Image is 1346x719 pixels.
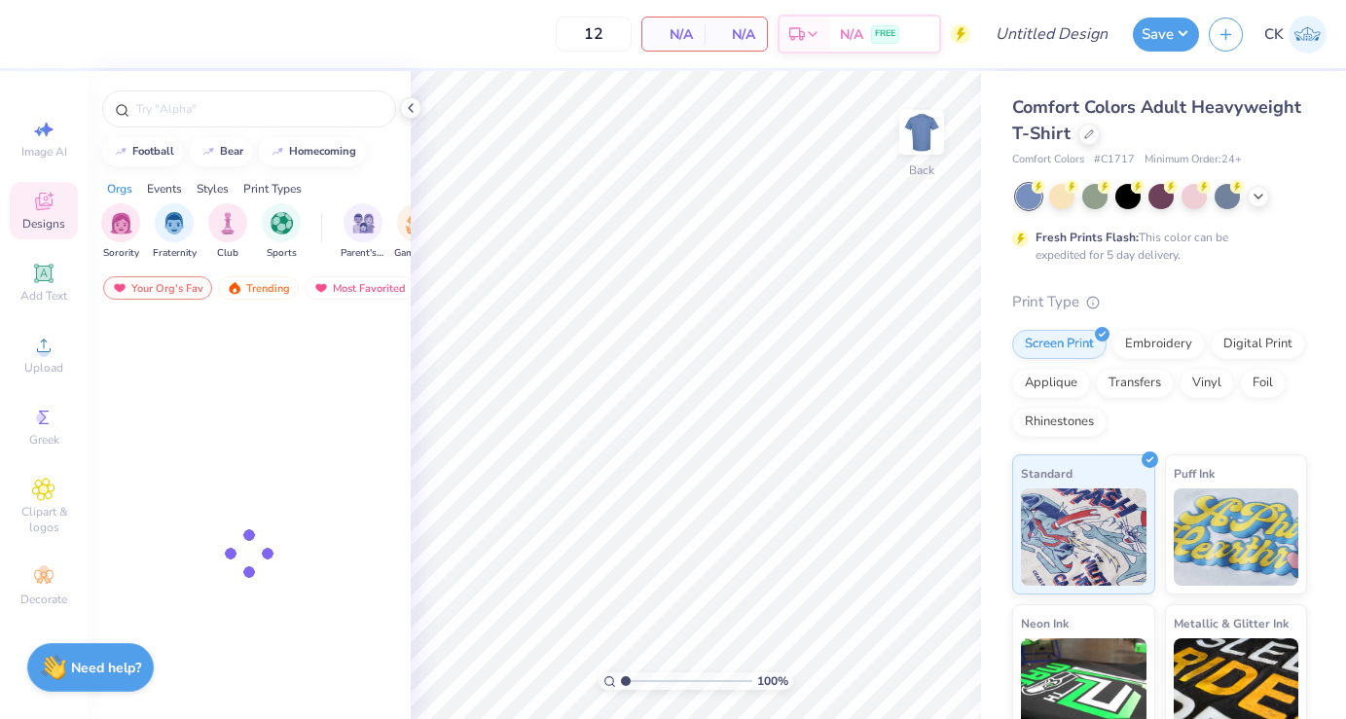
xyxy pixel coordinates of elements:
[654,24,693,45] span: N/A
[113,146,128,158] img: trend_line.gif
[153,203,197,261] button: filter button
[1036,230,1139,245] strong: Fresh Prints Flash:
[909,162,934,179] div: Back
[112,281,127,295] img: most_fav.gif
[875,27,895,41] span: FREE
[103,276,212,300] div: Your Org's Fav
[102,137,183,166] button: football
[134,99,383,119] input: Try "Alpha"
[200,146,216,158] img: trend_line.gif
[1133,18,1199,52] button: Save
[840,24,863,45] span: N/A
[1240,369,1286,398] div: Foil
[1012,330,1107,359] div: Screen Print
[1264,23,1284,46] span: CK
[1211,330,1305,359] div: Digital Print
[1180,369,1234,398] div: Vinyl
[267,246,297,261] span: Sports
[71,659,141,677] strong: Need help?
[1021,613,1069,633] span: Neon Ink
[1096,369,1174,398] div: Transfers
[1012,408,1107,437] div: Rhinestones
[153,246,197,261] span: Fraternity
[20,592,67,607] span: Decorate
[289,146,356,157] div: homecoming
[394,203,439,261] div: filter for Game Day
[21,144,67,160] span: Image AI
[341,246,385,261] span: Parent's Weekend
[313,281,329,295] img: most_fav.gif
[132,146,174,157] div: football
[1012,291,1307,313] div: Print Type
[147,180,182,198] div: Events
[227,281,242,295] img: trending.gif
[1021,463,1073,484] span: Standard
[1174,488,1299,586] img: Puff Ink
[190,137,252,166] button: bear
[394,246,439,261] span: Game Day
[220,146,243,157] div: bear
[352,212,375,234] img: Parent's Weekend Image
[270,146,285,158] img: trend_line.gif
[394,203,439,261] button: filter button
[103,246,139,261] span: Sorority
[24,360,63,376] span: Upload
[341,203,385,261] button: filter button
[1012,152,1084,168] span: Comfort Colors
[259,137,365,166] button: homecoming
[153,203,197,261] div: filter for Fraternity
[305,276,415,300] div: Most Favorited
[22,216,65,232] span: Designs
[980,15,1123,54] input: Untitled Design
[406,212,428,234] img: Game Day Image
[1174,463,1215,484] span: Puff Ink
[1012,369,1090,398] div: Applique
[217,212,238,234] img: Club Image
[716,24,755,45] span: N/A
[29,432,59,448] span: Greek
[1174,613,1289,633] span: Metallic & Glitter Ink
[556,17,632,52] input: – –
[10,504,78,535] span: Clipart & logos
[218,276,299,300] div: Trending
[757,672,788,690] span: 100 %
[208,203,247,261] div: filter for Club
[243,180,302,198] div: Print Types
[341,203,385,261] div: filter for Parent's Weekend
[262,203,301,261] button: filter button
[1012,95,1301,145] span: Comfort Colors Adult Heavyweight T-Shirt
[164,212,185,234] img: Fraternity Image
[101,203,140,261] button: filter button
[20,288,67,304] span: Add Text
[217,246,238,261] span: Club
[208,203,247,261] button: filter button
[1145,152,1242,168] span: Minimum Order: 24 +
[1021,488,1146,586] img: Standard
[1036,229,1275,264] div: This color can be expedited for 5 day delivery.
[197,180,229,198] div: Styles
[262,203,301,261] div: filter for Sports
[1289,16,1327,54] img: Chris Kolbas
[101,203,140,261] div: filter for Sorority
[1094,152,1135,168] span: # C1717
[107,180,132,198] div: Orgs
[110,212,132,234] img: Sorority Image
[902,113,941,152] img: Back
[1264,16,1327,54] a: CK
[271,212,293,234] img: Sports Image
[1112,330,1205,359] div: Embroidery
